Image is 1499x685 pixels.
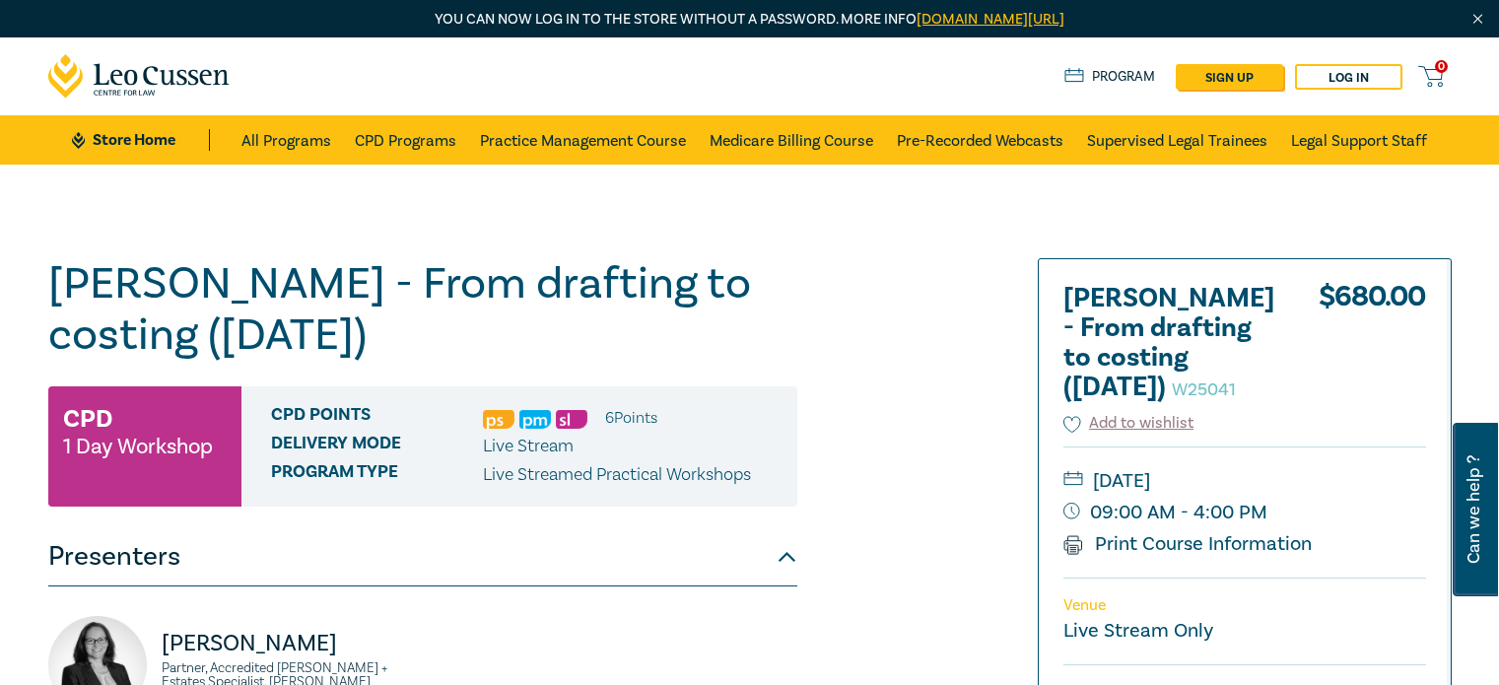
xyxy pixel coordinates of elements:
[1063,284,1280,402] h2: [PERSON_NAME] - From drafting to costing ([DATE])
[63,437,213,456] small: 1 Day Workshop
[162,628,411,659] p: [PERSON_NAME]
[483,462,751,488] p: Live Streamed Practical Workshops
[271,434,483,459] span: Delivery Mode
[480,115,686,165] a: Practice Management Course
[1291,115,1427,165] a: Legal Support Staff
[1063,412,1194,435] button: Add to wishlist
[1063,618,1213,644] a: Live Stream Only
[1469,11,1486,28] img: Close
[1319,284,1426,412] div: $ 680.00
[355,115,456,165] a: CPD Programs
[483,435,574,457] span: Live Stream
[605,405,657,431] li: 6 Point s
[1064,66,1156,88] a: Program
[1176,64,1283,90] a: sign up
[1172,378,1236,401] small: W25041
[1063,531,1313,557] a: Print Course Information
[556,410,587,429] img: Substantive Law
[710,115,873,165] a: Medicare Billing Course
[48,9,1452,31] p: You can now log in to the store without a password. More info
[519,410,551,429] img: Practice Management & Business Skills
[72,129,209,151] a: Store Home
[897,115,1063,165] a: Pre-Recorded Webcasts
[917,10,1064,29] a: [DOMAIN_NAME][URL]
[271,462,483,488] span: Program type
[241,115,331,165] a: All Programs
[1435,60,1448,73] span: 0
[63,401,112,437] h3: CPD
[1465,435,1483,584] span: Can we help ?
[1295,64,1402,90] a: Log in
[271,405,483,431] span: CPD Points
[1063,497,1426,528] small: 09:00 AM - 4:00 PM
[1063,596,1426,615] p: Venue
[483,410,514,429] img: Professional Skills
[48,258,797,361] h1: [PERSON_NAME] - From drafting to costing ([DATE])
[1087,115,1267,165] a: Supervised Legal Trainees
[48,527,797,586] button: Presenters
[1063,465,1426,497] small: [DATE]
